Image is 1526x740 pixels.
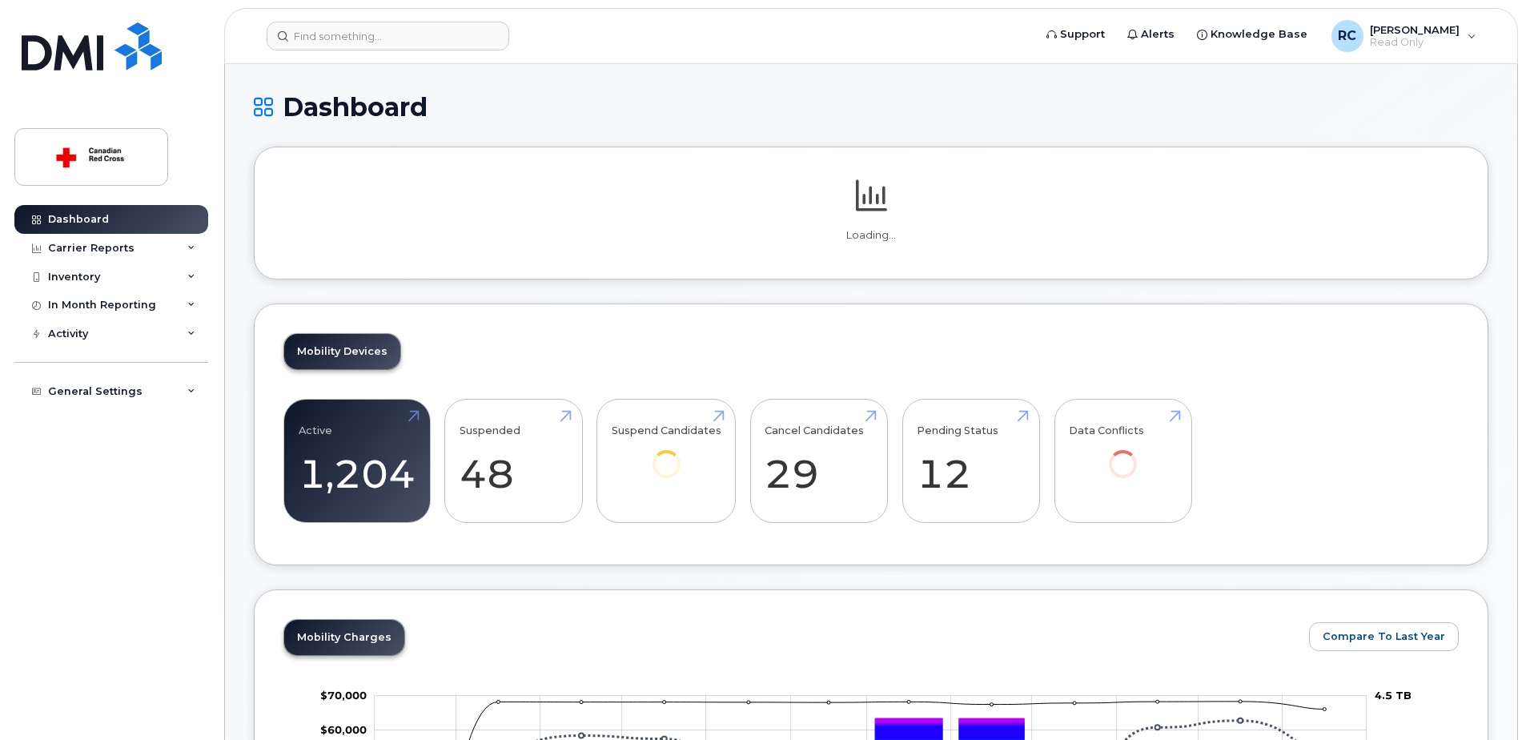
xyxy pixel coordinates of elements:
[299,408,416,514] a: Active 1,204
[320,723,367,736] g: $0
[1375,689,1412,702] tspan: 4.5 TB
[284,620,404,655] a: Mobility Charges
[765,408,873,514] a: Cancel Candidates 29
[460,408,568,514] a: Suspended 48
[254,93,1488,121] h1: Dashboard
[1323,629,1445,644] span: Compare To Last Year
[284,334,400,369] a: Mobility Devices
[320,689,367,702] tspan: $70,000
[917,408,1025,514] a: Pending Status 12
[1309,622,1459,651] button: Compare To Last Year
[612,408,721,501] a: Suspend Candidates
[283,228,1459,243] p: Loading...
[1069,408,1177,501] a: Data Conflicts
[320,689,367,702] g: $0
[320,723,367,736] tspan: $60,000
